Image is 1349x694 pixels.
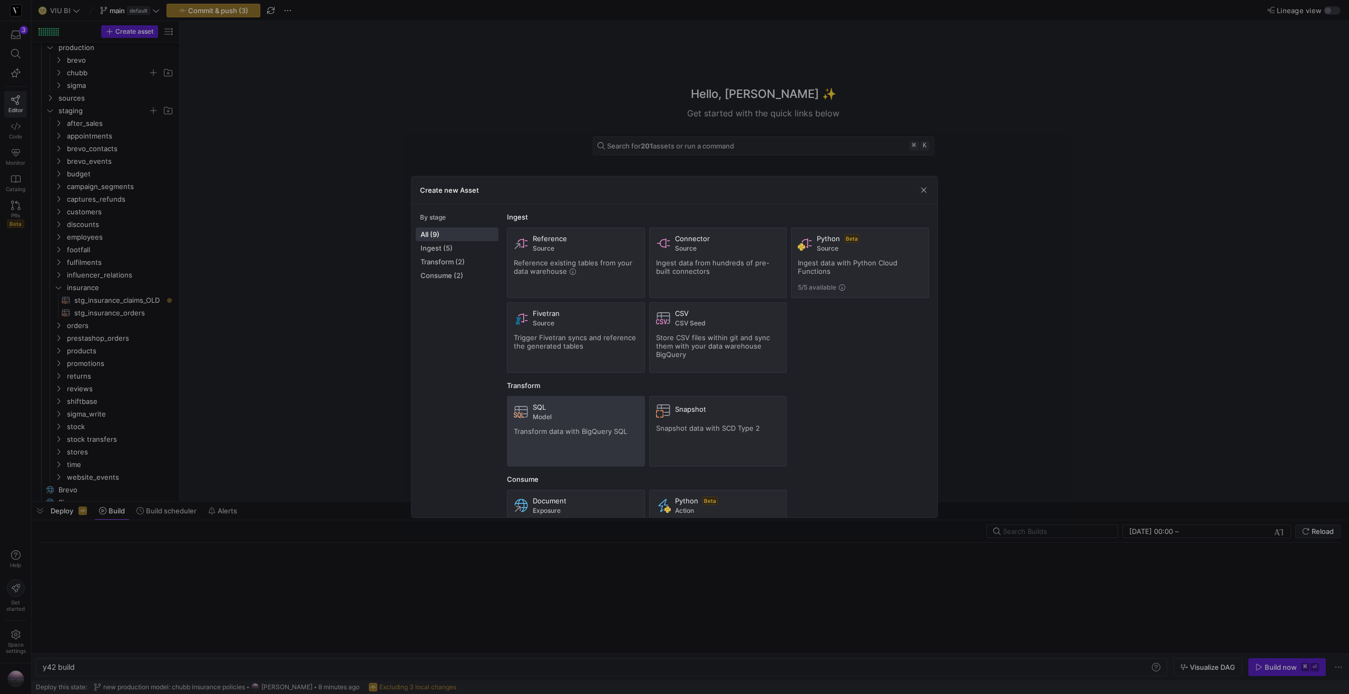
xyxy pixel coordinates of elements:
div: Transform [507,381,929,390]
span: Connector [675,234,710,243]
span: Action [675,507,780,514]
button: ConnectorSourceIngest data from hundreds of pre-built connectors [649,227,787,298]
span: Exposure [533,507,638,514]
span: Python [675,497,698,505]
span: Source [817,245,922,252]
button: FivetranSourceTrigger Fivetran syncs and reference the generated tables [507,302,645,373]
span: Consume (2) [421,271,494,280]
button: Transform (2) [416,255,498,269]
button: CSVCSV SeedStore CSV files within git and sync them with your data warehouse BigQuery [649,302,787,373]
span: Beta [844,234,859,243]
span: Store CSV files within git and sync them with your data warehouse BigQuery [656,333,770,359]
button: PythonBetaSourceIngest data with Python Cloud Functions5/5 available [791,227,929,298]
span: Fivetran [533,309,560,318]
span: CSV [675,309,689,318]
div: By stage [420,214,498,221]
span: Trigger Fivetran syncs and reference the generated tables [514,333,636,350]
button: SQLModelTransform data with BigQuery SQL [507,396,645,467]
span: CSV Seed [675,320,780,327]
span: Ingest data with Python Cloud Functions [798,259,897,275]
span: Beta [702,497,718,505]
span: Source [533,245,638,252]
button: All (9) [416,227,498,241]
div: Ingest [507,213,929,221]
button: DocumentExposure [507,490,645,560]
span: SQL [533,403,546,411]
span: Transform data with BigQuery SQL [514,427,627,435]
span: Reference [533,234,567,243]
span: All (9) [421,230,494,239]
span: Ingest data from hundreds of pre-built connectors [656,259,769,275]
span: Document [533,497,566,505]
button: Consume (2) [416,269,498,282]
span: Source [675,245,780,252]
span: Snapshot [675,405,706,413]
span: Python [817,234,840,243]
button: ReferenceSourceReference existing tables from your data warehouse [507,227,645,298]
button: SnapshotSnapshot data with SCD Type 2 [649,396,787,467]
span: Model [533,413,638,421]
h3: Create new Asset [420,186,479,194]
div: Consume [507,475,929,483]
button: PythonBetaAction [649,490,787,560]
span: Source [533,320,638,327]
span: Ingest (5) [421,244,494,252]
span: Transform (2) [421,257,494,266]
span: Snapshot data with SCD Type 2 [656,424,760,432]
span: 5/5 available [798,284,836,291]
button: Ingest (5) [416,241,498,255]
span: Reference existing tables from your data warehouse [514,259,632,275]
